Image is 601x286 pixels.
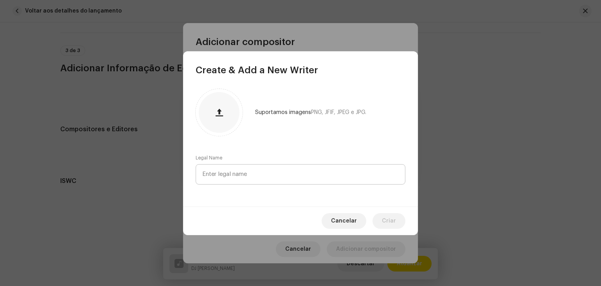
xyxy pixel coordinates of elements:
span: Cancelar [331,213,357,229]
span: Criar [382,213,396,229]
div: Suportamos imagens [255,109,366,116]
button: Cancelar [322,213,366,229]
input: Enter legal name [196,164,405,185]
span: Create & Add a New Writer [196,64,318,76]
button: Criar [372,213,405,229]
span: PNG, JFIF, JPEG e JPG. [311,110,366,115]
label: Legal Name [196,155,222,161]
